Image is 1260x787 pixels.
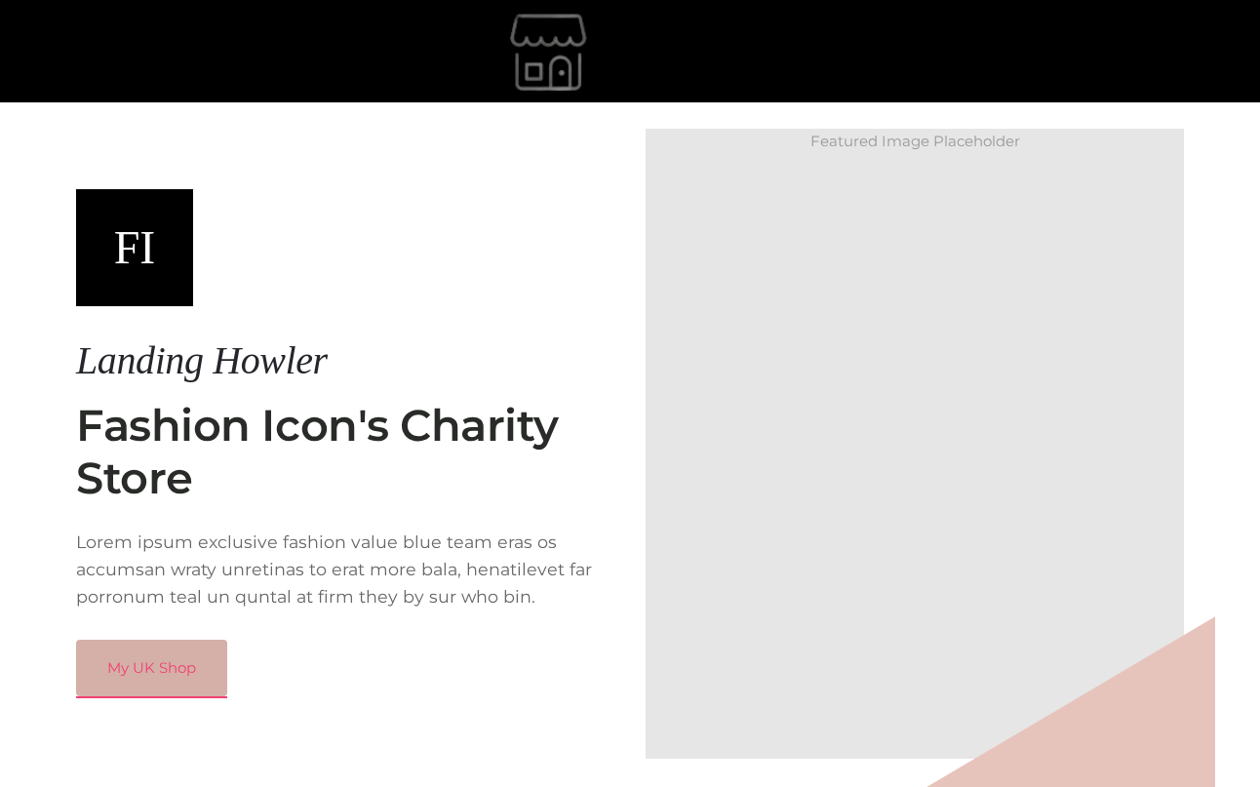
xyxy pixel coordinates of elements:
img: alexachung [405,3,697,100]
div: Featured Image Placeholder [646,129,1184,154]
div: FI [76,189,193,306]
a: My UK Shop [76,640,227,696]
h2: Fashion Icon's Charity Store [76,400,614,505]
h1: Landing Howler [76,337,614,384]
div: Lorem ipsum exclusive fashion value blue team eras os accumsan wraty unretinas to erat more bala,... [76,529,614,610]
